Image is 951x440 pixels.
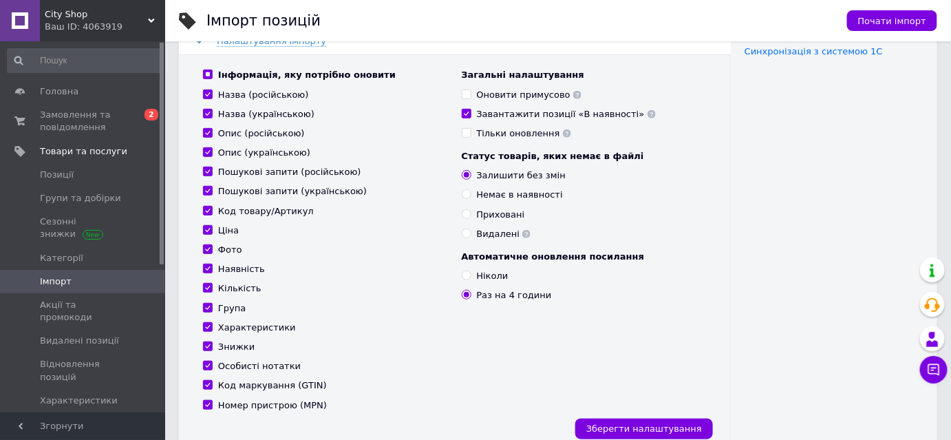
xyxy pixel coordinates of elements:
[206,12,321,29] h1: Імпорт позицій
[40,335,119,347] span: Видалені позиції
[217,36,326,47] span: Налаштування імпорту
[218,108,314,121] div: Назва (українською)
[218,399,327,412] div: Номер пристрою (MPN)
[218,69,396,81] div: Інформація, яку потрібно оновити
[40,275,72,288] span: Імпорт
[218,341,255,353] div: Знижки
[477,228,531,240] div: Видалені
[920,356,948,384] button: Чат з покупцем
[218,360,301,373] div: Особисті нотатки
[218,147,310,159] div: Опис (українською)
[45,8,148,21] span: City Shop
[7,48,162,73] input: Пошук
[218,89,309,101] div: Назва (російською)
[40,192,121,205] span: Групи та добірки
[477,289,552,302] div: Раз на 4 години
[477,270,509,282] div: Ніколи
[40,109,127,134] span: Замовлення та повідомлення
[462,69,707,81] div: Загальні налаштування
[477,169,566,182] div: Залишити без змін
[45,21,165,33] div: Ваш ID: 4063919
[218,244,242,256] div: Фото
[218,379,327,392] div: Код маркування (GTIN)
[218,282,261,295] div: Кількість
[218,205,314,218] div: Код товару/Артикул
[40,216,127,240] span: Сезонні знижки
[477,108,656,121] div: Завантажити позиції «В наявності»
[575,419,713,439] button: Зберегти налаштування
[218,263,265,275] div: Наявність
[477,209,525,221] div: Приховані
[745,46,883,56] a: Синхронізація з системою 1С
[477,189,563,201] div: Немає в наявності
[40,85,78,98] span: Головна
[40,358,127,383] span: Відновлення позицій
[40,395,118,407] span: Характеристики
[218,127,305,140] div: Опис (російською)
[218,185,367,198] div: Пошукові запити (українською)
[847,10,937,31] button: Почати імпорт
[858,16,926,26] span: Почати імпорт
[586,423,702,434] span: Зберегти налаштування
[218,224,239,237] div: Ціна
[477,89,582,101] div: Оновити примусово
[40,299,127,324] span: Акції та промокоди
[477,127,571,140] div: Тільки оновлення
[462,251,707,263] div: Автоматичне оновлення посилання
[218,166,361,178] div: Пошукові запити (російською)
[40,145,127,158] span: Товари та послуги
[462,150,707,163] div: Статус товарів, яких немає в файлі
[218,322,296,334] div: Характеристики
[218,302,246,315] div: Група
[145,109,158,121] span: 2
[40,252,83,264] span: Категорії
[40,169,74,181] span: Позиції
